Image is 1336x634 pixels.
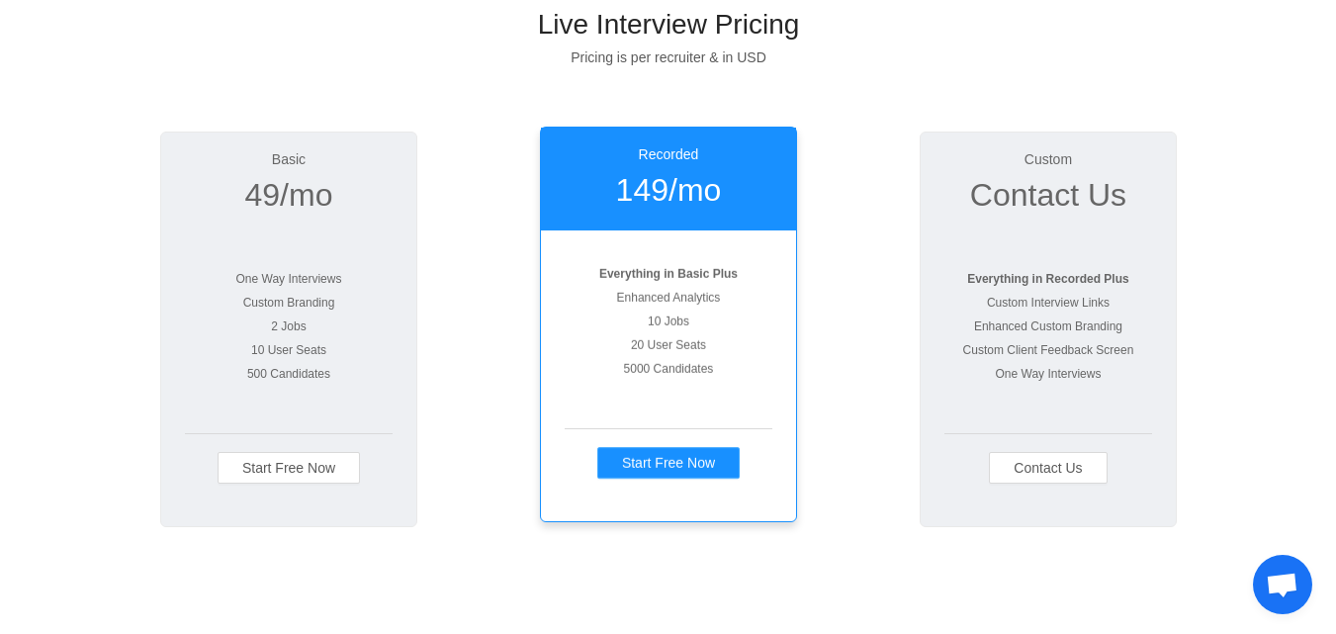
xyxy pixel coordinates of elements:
[564,143,771,165] p: Recorded
[596,447,739,479] a: Start Free Now
[241,453,334,483] p: Start Free Now
[184,170,392,220] p: 49/mo
[989,452,1107,484] a: Contact Us
[943,148,1151,170] p: Custom
[943,338,1151,362] p: Custom Client Feedback Screen
[967,272,1128,286] b: Everything in Recorded Plus
[564,357,771,381] p: 5000 Candidates
[564,165,771,215] p: 149/mo
[943,315,1151,338] p: Enhanced Custom Branding
[184,315,392,338] p: 2 Jobs
[943,362,1151,386] p: One Way Interviews
[184,338,392,362] p: 10 User Seats
[184,267,392,291] p: One Way Interviews
[217,452,359,484] a: Start Free Now
[184,291,392,315] p: Custom Branding
[99,46,1238,68] p: Pricing is per recruiter & in USD
[621,448,714,478] p: Start Free Now
[99,3,1238,46] p: Live Interview Pricing
[943,291,1151,315] p: Custom Interview Links
[598,267,737,281] b: Everything in Basic Plus
[184,362,392,386] p: 500 Candidates
[943,170,1151,220] p: Contact Us
[564,286,771,310] p: Enhanced Analytics
[1253,555,1312,614] a: Open chat
[184,148,392,170] p: Basic
[564,333,771,357] p: 20 User Seats
[1014,453,1082,483] p: Contact Us
[564,310,771,333] p: 10 Jobs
